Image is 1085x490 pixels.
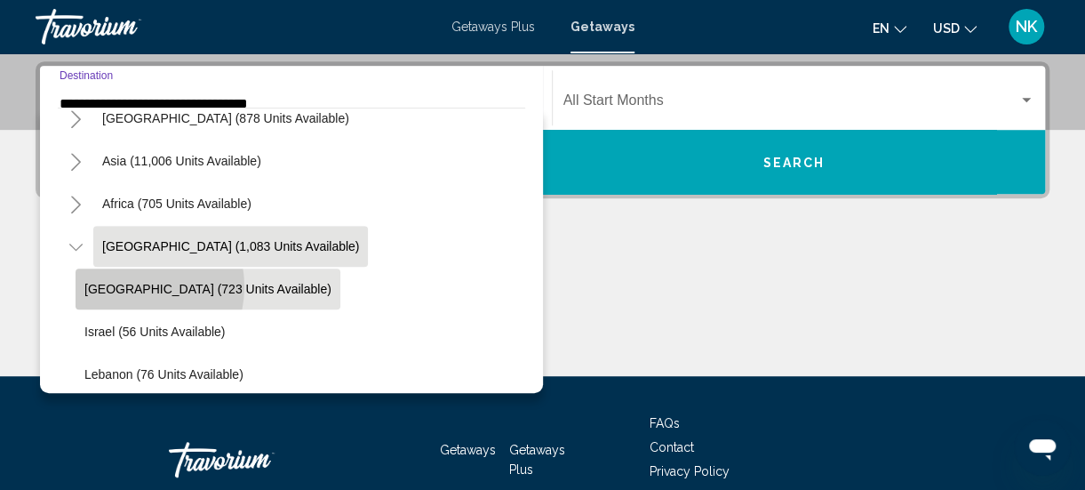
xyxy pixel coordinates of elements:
[102,239,359,253] span: [GEOGRAPHIC_DATA] (1,083 units available)
[933,15,977,41] button: Change currency
[102,197,251,211] span: Africa (705 units available)
[93,183,260,224] button: Africa (705 units available)
[873,21,890,36] span: en
[102,154,261,168] span: Asia (11,006 units available)
[40,66,1045,194] div: Search widget
[102,111,349,125] span: [GEOGRAPHIC_DATA] (878 units available)
[440,443,496,457] a: Getaways
[76,354,252,395] button: Lebanon (76 units available)
[84,282,331,296] span: [GEOGRAPHIC_DATA] (723 units available)
[93,141,270,181] button: Asia (11,006 units available)
[36,9,434,44] a: Travorium
[762,156,825,170] span: Search
[650,440,694,454] a: Contact
[169,433,347,486] a: Travorium
[1003,8,1049,45] button: User Menu
[58,100,93,136] button: Toggle Central America (878 units available)
[1016,18,1037,36] span: NK
[570,20,634,34] a: Getaways
[543,130,1046,194] button: Search
[76,269,340,309] button: [GEOGRAPHIC_DATA] (723 units available)
[873,15,906,41] button: Change language
[650,416,680,430] a: FAQs
[1014,419,1071,476] iframe: Button to launch messaging window
[933,21,960,36] span: USD
[93,226,368,267] button: [GEOGRAPHIC_DATA] (1,083 units available)
[84,325,225,339] span: Israel (56 units available)
[509,443,565,477] a: Getaways Plus
[84,367,243,382] span: Lebanon (76 units available)
[650,464,730,478] a: Privacy Policy
[76,311,234,352] button: Israel (56 units available)
[93,98,358,139] button: [GEOGRAPHIC_DATA] (878 units available)
[451,20,535,34] a: Getaways Plus
[58,143,93,179] button: Toggle Asia (11,006 units available)
[58,229,93,264] button: Toggle Middle East (1,083 units available)
[58,186,93,221] button: Toggle Africa (705 units available)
